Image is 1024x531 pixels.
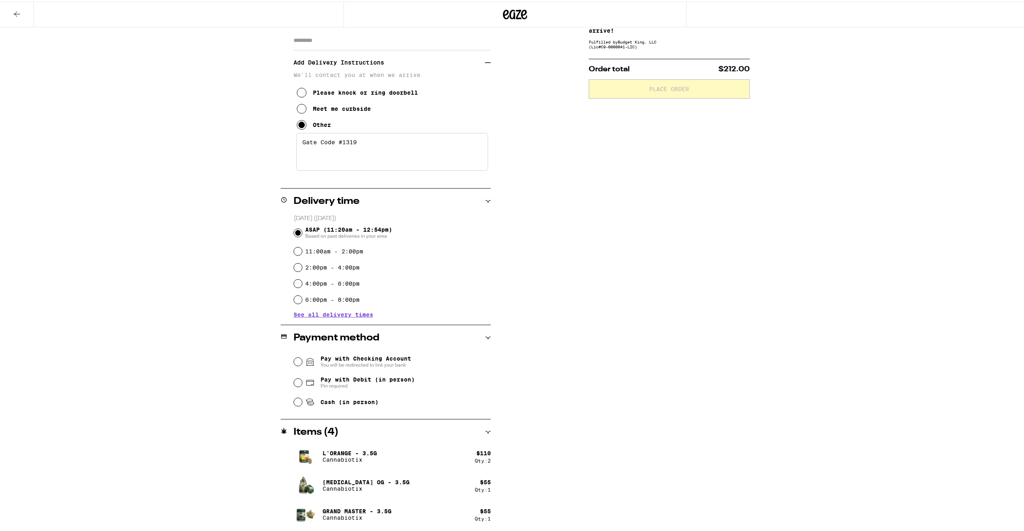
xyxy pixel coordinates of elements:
[294,332,379,341] h2: Payment method
[305,247,363,253] label: 11:00am - 2:00pm
[323,506,391,513] p: Grand Master - 3.5g
[294,502,316,524] img: Cannabiotix - Grand Master - 3.5g
[313,120,331,127] div: Other
[297,115,331,131] button: Other
[297,83,418,99] button: Please knock or ring doorbell
[294,52,485,70] h3: Add Delivery Instructions
[323,448,377,455] p: L'Orange - 3.5g
[480,506,491,513] div: $ 55
[476,448,491,455] div: $ 110
[475,456,491,462] div: Qty: 2
[323,455,377,461] p: Cannabiotix
[294,473,316,495] img: Cannabiotix - Jet Lag OG - 3.5g
[305,231,392,238] span: Based on past deliveries in your area
[480,477,491,484] div: $ 55
[294,310,373,316] button: See all delivery times
[294,70,491,77] p: We'll contact you at when we arrive
[475,514,491,520] div: Qty: 1
[589,78,750,97] button: Place Order
[321,354,411,367] span: Pay with Checking Account
[323,477,410,484] p: [MEDICAL_DATA] OG - 3.5g
[305,295,360,301] label: 6:00pm - 8:00pm
[305,279,360,285] label: 4:00pm - 6:00pm
[718,64,750,71] span: $212.00
[313,104,371,110] div: Meet me curbside
[305,225,392,238] span: ASAP (11:20am - 12:54pm)
[321,375,415,381] span: Pay with Debit (in person)
[589,19,750,32] p: Don't forget to tip your driver when they arrive!
[297,99,371,115] button: Meet me curbside
[305,263,360,269] label: 2:00pm - 4:00pm
[323,484,410,490] p: Cannabiotix
[649,85,689,90] span: Place Order
[294,426,339,436] h2: Items ( 4 )
[294,195,360,205] h2: Delivery time
[589,64,630,71] span: Order total
[321,397,379,404] span: Cash (in person)
[323,513,391,519] p: Cannabiotix
[589,38,750,48] div: Fulfilled by Budget King, LLC (Lic# C9-0000041-LIC )
[321,360,411,367] span: You will be redirected to link your bank
[313,88,418,94] div: Please knock or ring doorbell
[294,444,316,466] img: Cannabiotix - L'Orange - 3.5g
[321,381,415,388] span: Pin required
[475,485,491,491] div: Qty: 1
[294,213,491,221] p: [DATE] ([DATE])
